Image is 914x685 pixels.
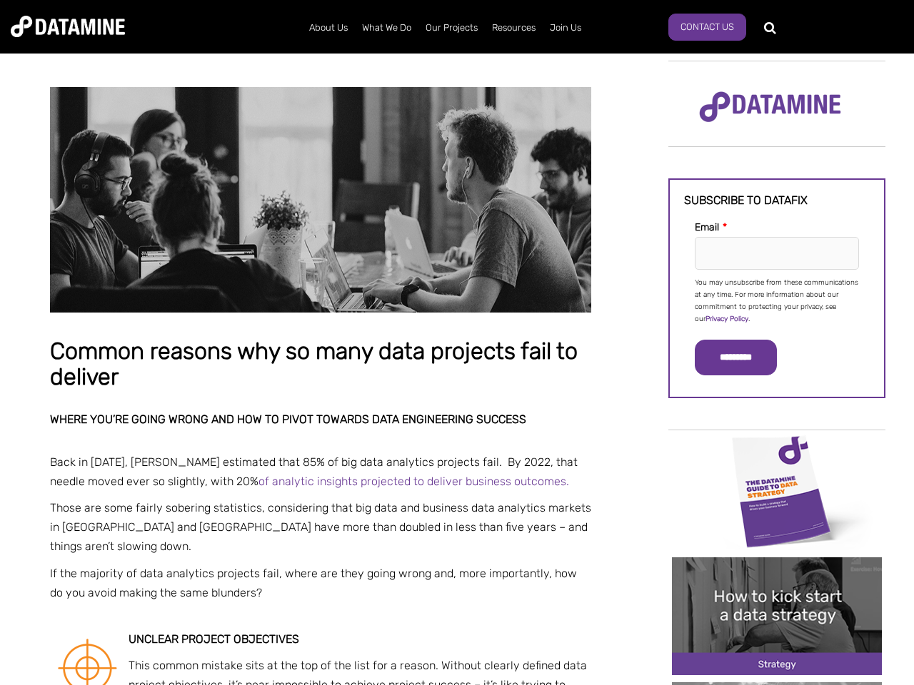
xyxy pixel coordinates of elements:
img: Datamine Logo No Strapline - Purple [690,82,850,132]
strong: Unclear project objectives [129,632,299,646]
h2: Where you’re going wrong and how to pivot towards data engineering success [50,413,591,426]
a: Our Projects [418,9,485,46]
a: Privacy Policy [705,315,748,323]
span: Email [695,221,719,233]
img: Common reasons why so many data projects fail to deliver [50,87,591,313]
p: Those are some fairly sobering statistics, considering that big data and business data analytics ... [50,498,591,557]
p: If the majority of data analytics projects fail, where are they going wrong and, more importantly... [50,564,591,602]
a: of analytic insights projected to deliver business outcomes. [258,475,569,488]
img: Data Strategy Cover thumbnail [672,432,882,549]
p: You may unsubscribe from these communications at any time. For more information about our commitm... [695,277,859,325]
img: Datamine [11,16,125,37]
p: Back in [DATE], [PERSON_NAME] estimated that 85% of big data analytics projects fail. By 2022, th... [50,452,591,491]
a: Join Us [543,9,588,46]
img: 20241212 How to kick start a data strategy-2 [672,557,882,675]
a: About Us [302,9,355,46]
a: Resources [485,9,543,46]
h3: Subscribe to datafix [684,194,870,207]
h1: Common reasons why so many data projects fail to deliver [50,339,591,390]
a: Contact Us [668,14,746,41]
a: What We Do [355,9,418,46]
